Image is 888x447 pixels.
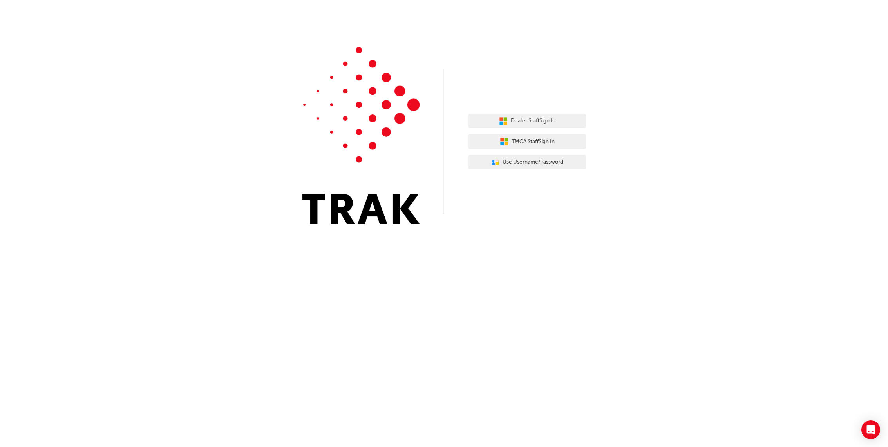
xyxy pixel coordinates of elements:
[861,420,880,439] div: Open Intercom Messenger
[302,47,420,224] img: Trak
[503,158,563,167] span: Use Username/Password
[511,116,555,125] span: Dealer Staff Sign In
[468,134,586,149] button: TMCA StaffSign In
[512,137,555,146] span: TMCA Staff Sign In
[468,114,586,129] button: Dealer StaffSign In
[468,155,586,170] button: Use Username/Password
